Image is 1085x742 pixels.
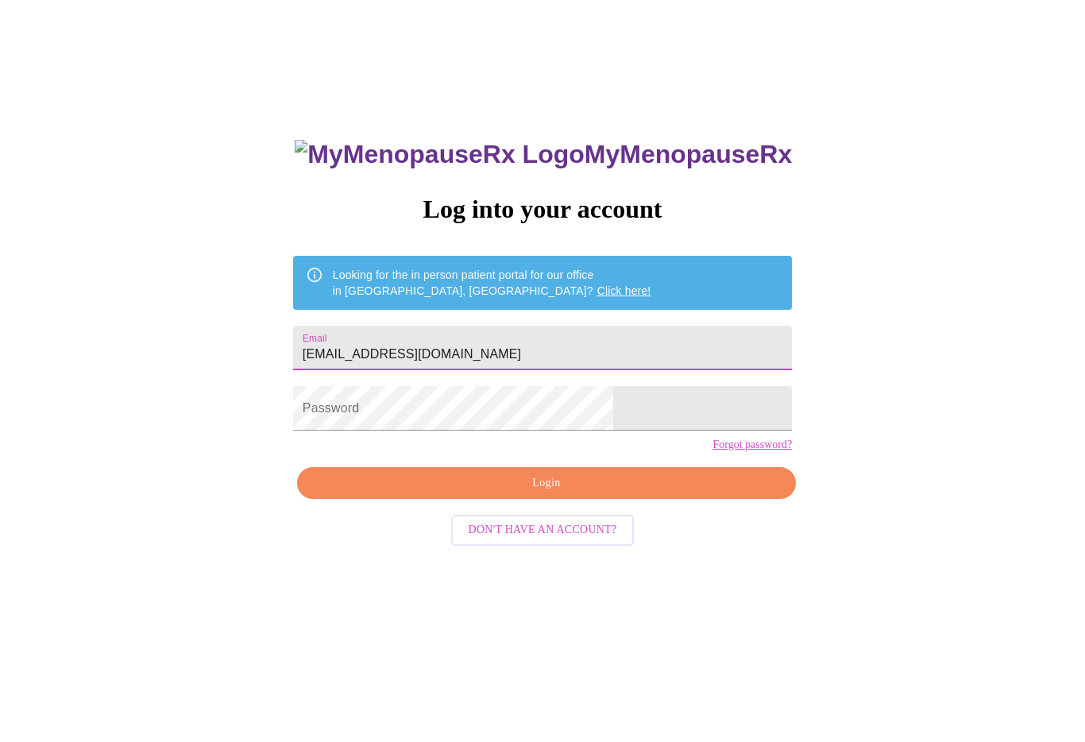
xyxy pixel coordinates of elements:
[597,284,651,297] a: Click here!
[297,467,796,500] button: Login
[295,140,584,169] img: MyMenopauseRx Logo
[295,140,792,169] h3: MyMenopauseRx
[451,515,635,546] button: Don't have an account?
[469,520,617,540] span: Don't have an account?
[333,261,651,305] div: Looking for the in person patient portal for our office in [GEOGRAPHIC_DATA], [GEOGRAPHIC_DATA]?
[447,522,639,535] a: Don't have an account?
[293,195,792,224] h3: Log into your account
[315,473,778,493] span: Login
[712,439,792,451] a: Forgot password?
